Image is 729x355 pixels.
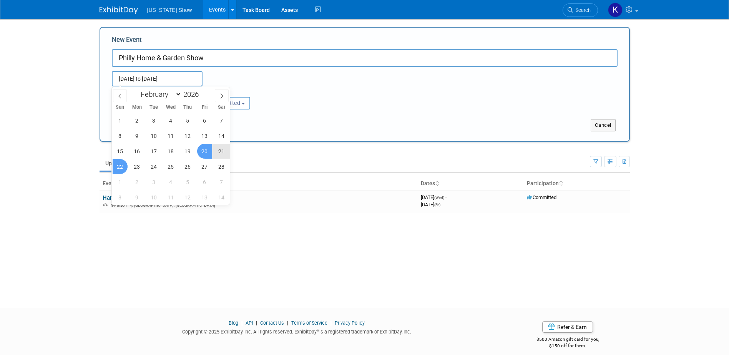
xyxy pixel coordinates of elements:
span: [DATE] [421,202,440,207]
span: March 8, 2026 [113,190,128,205]
th: Event [100,177,418,190]
span: February 19, 2026 [180,144,195,159]
span: March 1, 2026 [113,174,128,189]
span: March 13, 2026 [197,190,212,205]
div: $150 off for them. [506,343,630,349]
span: February 26, 2026 [180,159,195,174]
button: Cancel [591,119,616,131]
a: Sort by Participation Type [559,180,563,186]
span: March 10, 2026 [146,190,161,205]
img: In-Person Event [103,203,108,207]
span: March 6, 2026 [197,174,212,189]
span: February 18, 2026 [163,144,178,159]
span: Search [573,7,591,13]
sup: ® [317,328,319,333]
span: February 5, 2026 [180,113,195,128]
span: Thu [179,105,196,110]
span: - [445,194,447,200]
span: February 28, 2026 [214,159,229,174]
a: Blog [229,320,238,326]
span: February 27, 2026 [197,159,212,174]
span: Wed [162,105,179,110]
span: | [285,320,290,326]
a: Sort by Start Date [435,180,439,186]
span: February 11, 2026 [163,128,178,143]
a: Upcoming1 [100,156,143,171]
div: Copyright © 2025 ExhibitDay, Inc. All rights reserved. ExhibitDay is a registered trademark of Ex... [100,327,495,335]
span: March 2, 2026 [130,174,144,189]
span: February 9, 2026 [130,128,144,143]
span: February 7, 2026 [214,113,229,128]
span: February 10, 2026 [146,128,161,143]
div: $500 Amazon gift card for you, [506,331,630,349]
span: February 20, 2026 [197,144,212,159]
span: February 2, 2026 [130,113,144,128]
span: (Fri) [434,203,440,207]
span: Fri [196,105,213,110]
a: Contact Us [260,320,284,326]
span: February 12, 2026 [180,128,195,143]
th: Dates [418,177,524,190]
span: February 8, 2026 [113,128,128,143]
span: [DATE] [421,194,447,200]
span: February 14, 2026 [214,128,229,143]
span: | [239,320,244,326]
span: In-Person [110,203,129,208]
span: February 3, 2026 [146,113,161,128]
input: Name of Trade Show / Conference [112,49,618,67]
span: February 24, 2026 [146,159,161,174]
span: [US_STATE] Show [147,7,192,13]
a: Search [563,3,598,17]
span: February 25, 2026 [163,159,178,174]
span: February 15, 2026 [113,144,128,159]
span: February 21, 2026 [214,144,229,159]
th: Participation [524,177,630,190]
span: February 23, 2026 [130,159,144,174]
img: ExhibitDay [100,7,138,14]
input: Year [181,90,204,99]
div: Attendance / Format: [112,86,186,96]
span: Sat [213,105,230,110]
span: Mon [128,105,145,110]
span: February 16, 2026 [130,144,144,159]
span: March 14, 2026 [214,190,229,205]
span: February 4, 2026 [163,113,178,128]
span: February 6, 2026 [197,113,212,128]
select: Month [137,90,181,99]
div: [GEOGRAPHIC_DATA], [GEOGRAPHIC_DATA] [103,202,415,208]
span: | [254,320,259,326]
a: Hardscape [GEOGRAPHIC_DATA] 2025 [103,194,201,201]
a: Terms of Service [291,320,327,326]
span: Committed [527,194,556,200]
span: February 17, 2026 [146,144,161,159]
span: February 1, 2026 [113,113,128,128]
a: Refer & Earn [542,321,593,333]
label: New Event [112,35,142,47]
span: Tue [145,105,162,110]
span: March 4, 2026 [163,174,178,189]
span: March 7, 2026 [214,174,229,189]
span: (Wed) [434,196,444,200]
div: Participation: [198,86,272,96]
span: March 12, 2026 [180,190,195,205]
span: March 9, 2026 [130,190,144,205]
span: February 13, 2026 [197,128,212,143]
a: API [246,320,253,326]
span: March 5, 2026 [180,174,195,189]
span: February 22, 2026 [113,159,128,174]
span: | [329,320,334,326]
span: March 3, 2026 [146,174,161,189]
span: Sun [112,105,129,110]
input: Start Date - End Date [112,71,203,86]
span: March 11, 2026 [163,190,178,205]
img: keith kollar [608,3,623,17]
a: Privacy Policy [335,320,365,326]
